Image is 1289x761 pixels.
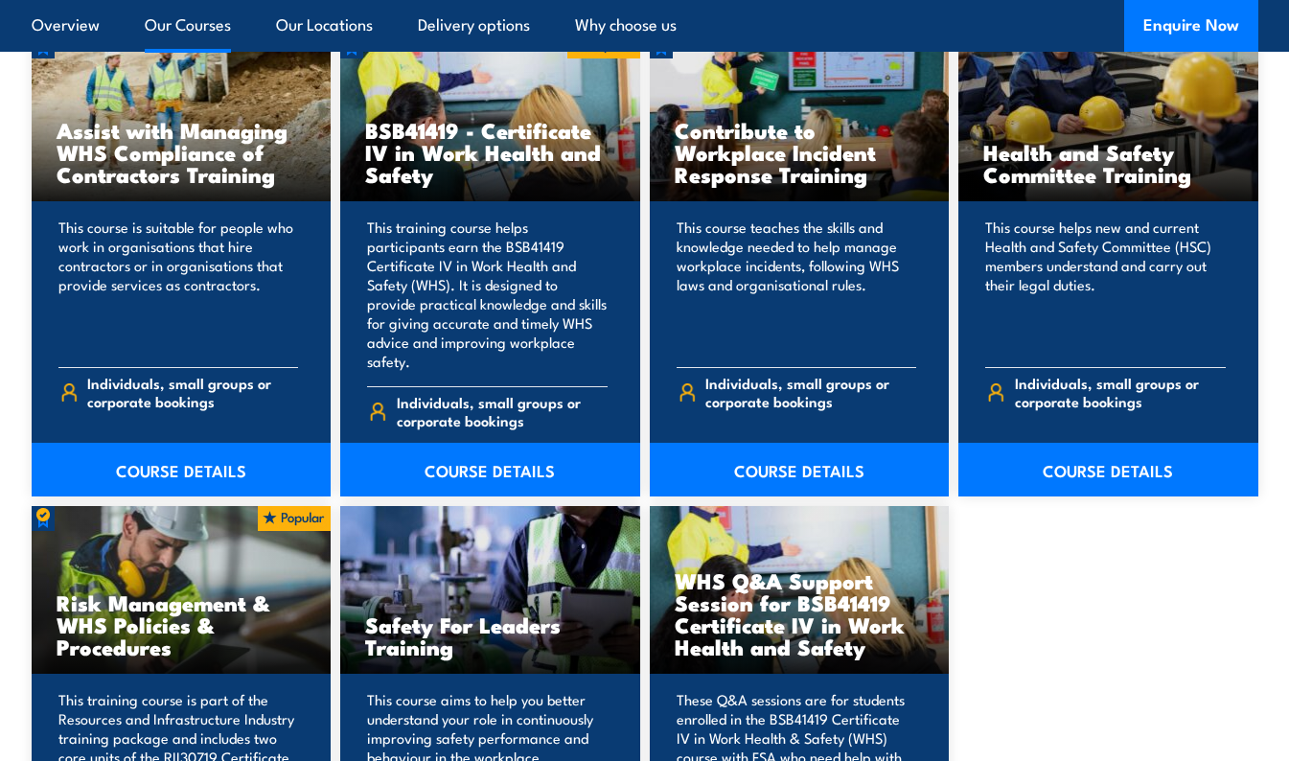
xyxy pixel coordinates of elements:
p: This course teaches the skills and knowledge needed to help manage workplace incidents, following... [677,218,917,352]
p: This course is suitable for people who work in organisations that hire contractors or in organisa... [58,218,299,352]
a: COURSE DETAILS [340,443,640,496]
h3: Risk Management & WHS Policies & Procedures [57,591,307,657]
p: This course helps new and current Health and Safety Committee (HSC) members understand and carry ... [985,218,1226,352]
span: Individuals, small groups or corporate bookings [87,374,298,410]
span: Individuals, small groups or corporate bookings [397,393,608,429]
span: Individuals, small groups or corporate bookings [1015,374,1226,410]
a: COURSE DETAILS [650,443,950,496]
p: This training course helps participants earn the BSB41419 Certificate IV in Work Health and Safet... [367,218,608,371]
h3: Contribute to Workplace Incident Response Training [675,119,925,185]
a: COURSE DETAILS [32,443,332,496]
h3: Health and Safety Committee Training [983,141,1233,185]
span: Individuals, small groups or corporate bookings [705,374,916,410]
h3: Safety For Leaders Training [365,613,615,657]
h3: WHS Q&A Support Session for BSB41419 Certificate IV in Work Health and Safety [675,569,925,657]
a: COURSE DETAILS [958,443,1258,496]
h3: Assist with Managing WHS Compliance of Contractors Training [57,119,307,185]
h3: BSB41419 - Certificate IV in Work Health and Safety [365,119,615,185]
